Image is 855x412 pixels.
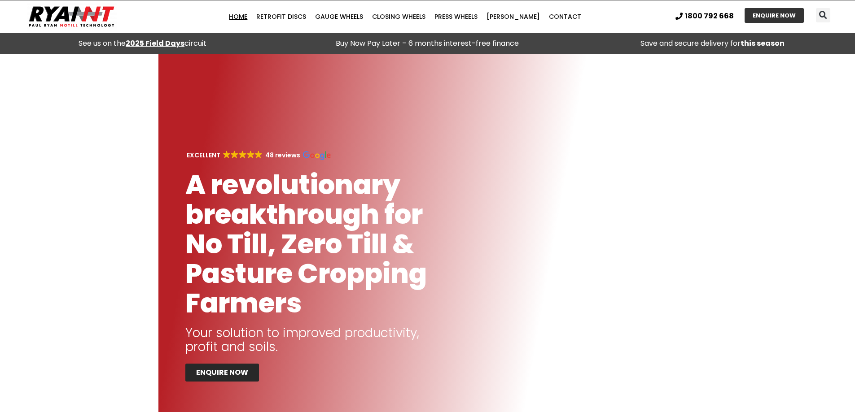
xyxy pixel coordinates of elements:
[753,13,796,18] span: ENQUIRE NOW
[255,151,263,158] img: Google
[745,8,804,23] a: ENQUIRE NOW
[196,369,248,376] span: ENQUIRE NOW
[239,151,246,158] img: Google
[368,8,430,26] a: Closing Wheels
[816,8,830,22] div: Search
[187,151,220,160] strong: EXCELLENT
[185,151,331,160] a: EXCELLENT GoogleGoogleGoogleGoogleGoogle 48 reviews Google
[544,8,586,26] a: Contact
[224,8,252,26] a: Home
[303,151,331,160] img: Google
[741,38,785,48] strong: this season
[4,37,281,50] div: See us on the circuit
[685,13,734,20] span: 1800 792 668
[289,37,566,50] p: Buy Now Pay Later – 6 months interest-free finance
[265,151,300,160] strong: 48 reviews
[482,8,544,26] a: [PERSON_NAME]
[126,38,184,48] a: 2025 Field Days
[252,8,311,26] a: Retrofit Discs
[311,8,368,26] a: Gauge Wheels
[27,3,117,30] img: Ryan NT logo
[185,170,452,318] h1: A revolutionary breakthrough for No Till, Zero Till & Pasture Cropping Farmers
[430,8,482,26] a: Press Wheels
[185,324,419,356] span: Your solution to improved productivity, profit and soils.
[231,151,238,158] img: Google
[185,364,259,382] a: ENQUIRE NOW
[166,8,645,26] nav: Menu
[247,151,254,158] img: Google
[675,13,734,20] a: 1800 792 668
[574,37,851,50] p: Save and secure delivery for
[223,151,231,158] img: Google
